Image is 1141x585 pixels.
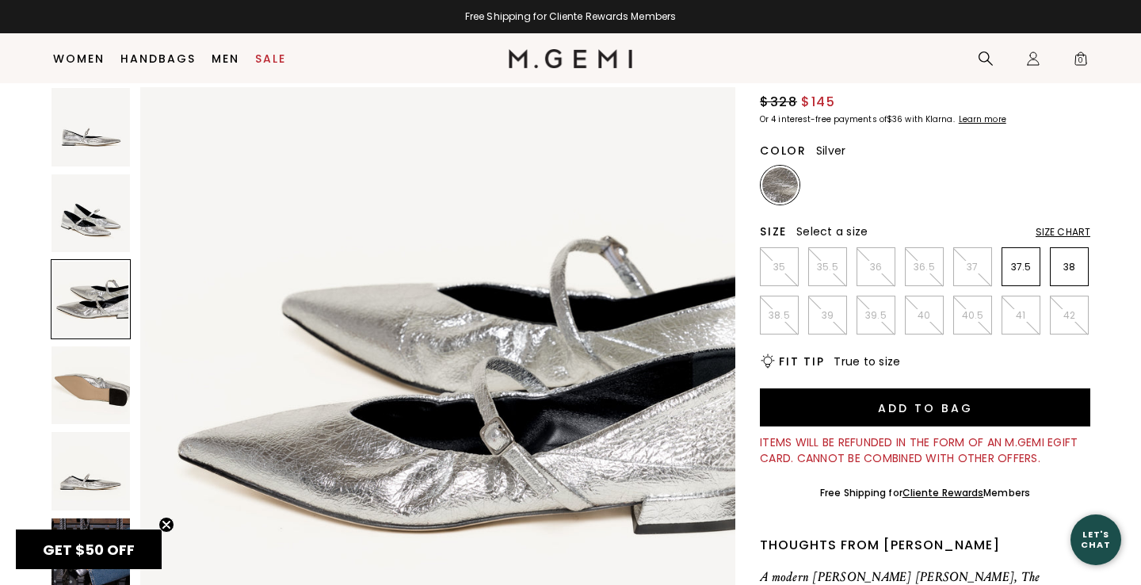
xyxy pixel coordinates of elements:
p: 37 [954,261,991,273]
div: Items will be refunded in the form of an M.Gemi eGift Card. Cannot be combined with other offers. [760,434,1090,466]
p: 35 [761,261,798,273]
a: Handbags [120,52,196,65]
div: Free Shipping for Members [820,487,1030,499]
img: The Loriana [52,174,130,253]
p: 38 [1051,261,1088,273]
a: Men [212,52,239,65]
h2: Fit Tip [779,355,824,368]
p: 35.5 [809,261,846,273]
p: 40.5 [954,309,991,322]
p: 38.5 [761,309,798,322]
span: True to size [834,354,900,369]
img: The Loriana [52,346,130,425]
span: 0 [1073,54,1089,70]
p: 36 [857,261,895,273]
span: GET $50 OFF [43,540,135,560]
div: GET $50 OFFClose teaser [16,530,162,569]
p: 42 [1051,309,1088,322]
klarna-placement-style-amount: $36 [887,113,902,125]
p: 40 [906,309,943,322]
p: 37.5 [1002,261,1040,273]
img: Silver [762,167,798,203]
span: Select a size [796,224,868,239]
span: 18 Review s [809,74,861,83]
klarna-placement-style-cta: Learn more [959,113,1006,125]
p: 36.5 [906,261,943,273]
div: Size Chart [1036,226,1090,239]
p: 39.5 [857,309,895,322]
a: Learn more [957,115,1006,124]
div: Let's Chat [1070,530,1121,549]
a: Cliente Rewards [902,486,984,499]
span: $145 [801,93,835,112]
h2: Color [760,144,807,157]
img: The Loriana [52,88,130,166]
button: Close teaser [158,517,174,533]
img: The Loriana [52,432,130,510]
p: 41 [1002,309,1040,322]
p: 39 [809,309,846,322]
span: $328 [760,93,797,112]
button: Add to Bag [760,388,1090,426]
a: Sale [255,52,286,65]
h2: Size [760,225,787,238]
klarna-placement-style-body: with Klarna [905,113,956,125]
img: M.Gemi [509,49,633,68]
span: Silver [816,143,846,159]
a: Women [53,52,105,65]
klarna-placement-style-body: Or 4 interest-free payments of [760,113,887,125]
div: Thoughts from [PERSON_NAME] [760,536,1090,555]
